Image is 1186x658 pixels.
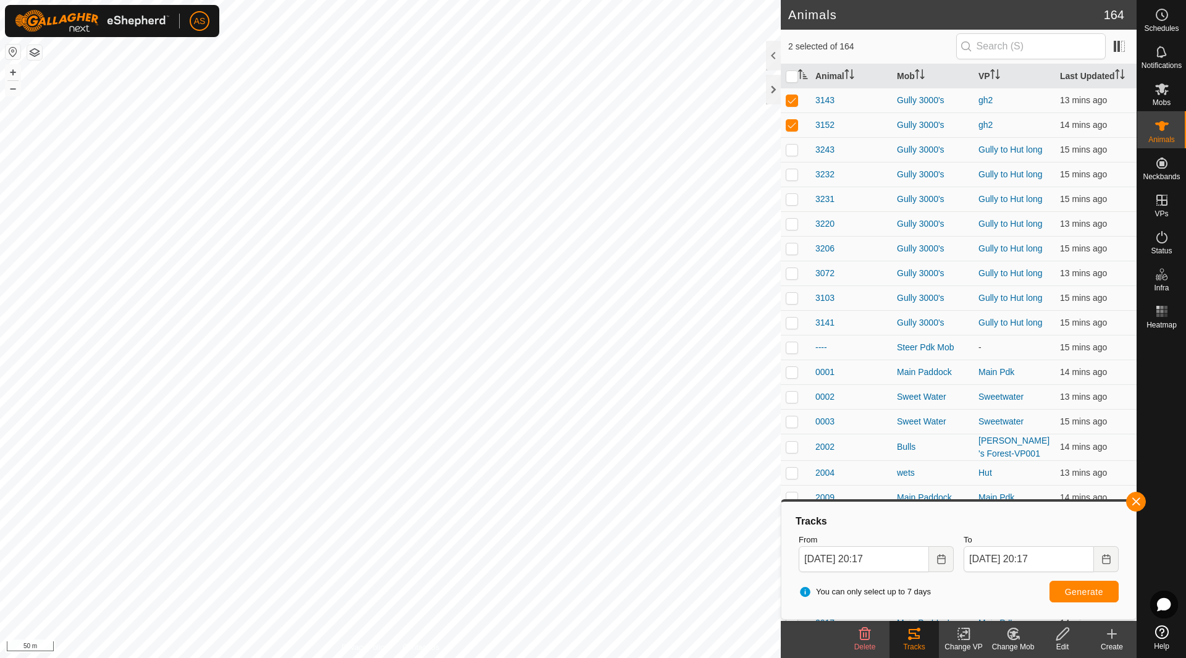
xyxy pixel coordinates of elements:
input: Search (S) [956,33,1106,59]
span: 3220 [815,217,835,230]
span: VPs [1154,210,1168,217]
span: 18 Aug 2025, 8:03 pm [1060,468,1107,478]
a: Sweetwater [978,416,1024,426]
span: 2002 [815,441,835,453]
a: gh2 [978,120,993,130]
img: Gallagher Logo [15,10,169,32]
span: 3103 [815,292,835,305]
span: Help [1154,643,1169,650]
span: Delete [854,643,876,651]
span: 0001 [815,366,835,379]
span: 3243 [815,143,835,156]
span: Neckbands [1143,173,1180,180]
a: Main Pdk [978,367,1014,377]
span: 18 Aug 2025, 8:02 pm [1060,492,1107,502]
span: 2004 [815,466,835,479]
span: Heatmap [1146,321,1177,329]
span: 3141 [815,316,835,329]
th: VP [974,64,1055,88]
th: Animal [810,64,892,88]
th: Last Updated [1055,64,1137,88]
a: Gully to Hut long [978,268,1043,278]
a: Gully to Hut long [978,243,1043,253]
span: Mobs [1153,99,1171,106]
div: Edit [1038,641,1087,652]
span: 18 Aug 2025, 8:01 pm [1060,342,1107,352]
label: From [799,534,954,546]
a: Sweetwater [978,392,1024,402]
span: 18 Aug 2025, 8:03 pm [1060,392,1107,402]
span: Infra [1154,284,1169,292]
span: 18 Aug 2025, 8:01 pm [1060,194,1107,204]
span: 18 Aug 2025, 8:02 pm [1060,416,1107,426]
span: Status [1151,247,1172,255]
span: 18 Aug 2025, 8:02 pm [1060,367,1107,377]
span: 3232 [815,168,835,181]
a: Gully to Hut long [978,318,1043,327]
span: Generate [1065,587,1103,597]
div: Change VP [939,641,988,652]
div: Gully 3000's [897,119,969,132]
button: Choose Date [929,546,954,572]
button: + [6,65,20,80]
span: 18 Aug 2025, 8:02 pm [1060,169,1107,179]
span: 18 Aug 2025, 8:01 pm [1060,145,1107,154]
span: 2 selected of 164 [788,40,956,53]
span: 3143 [815,94,835,107]
button: – [6,81,20,96]
span: AS [194,15,206,28]
h2: Animals [788,7,1104,22]
div: Gully 3000's [897,217,969,230]
a: Gully to Hut long [978,169,1043,179]
a: Hut [978,468,992,478]
th: Mob [892,64,974,88]
div: Sweet Water [897,415,969,428]
span: 0002 [815,390,835,403]
p-sorticon: Activate to sort [990,71,1000,81]
span: 18 Aug 2025, 8:03 pm [1060,120,1107,130]
div: Tracks [889,641,939,652]
span: ---- [815,341,827,354]
p-sorticon: Activate to sort [844,71,854,81]
div: Steer Pdk Mob [897,341,969,354]
a: [PERSON_NAME]'s Forest-VP001 [978,436,1049,458]
div: Change Mob [988,641,1038,652]
label: To [964,534,1119,546]
button: Choose Date [1094,546,1119,572]
span: Animals [1148,136,1175,143]
div: Gully 3000's [897,292,969,305]
div: Gully 3000's [897,143,969,156]
button: Generate [1049,581,1119,602]
span: Notifications [1142,62,1182,69]
div: Gully 3000's [897,94,969,107]
div: Gully 3000's [897,242,969,255]
span: 0003 [815,415,835,428]
div: Gully 3000's [897,168,969,181]
div: Main Paddock [897,366,969,379]
button: Map Layers [27,45,42,60]
a: Gully to Hut long [978,145,1043,154]
span: 18 Aug 2025, 8:02 pm [1060,442,1107,452]
a: Contact Us [403,642,439,653]
div: wets [897,466,969,479]
span: 3231 [815,193,835,206]
a: Gully to Hut long [978,194,1043,204]
span: 164 [1104,6,1124,24]
div: Gully 3000's [897,193,969,206]
span: 18 Aug 2025, 8:01 pm [1060,293,1107,303]
span: 18 Aug 2025, 8:03 pm [1060,268,1107,278]
span: 18 Aug 2025, 8:03 pm [1060,95,1107,105]
div: Main Paddock [897,491,969,504]
span: 3152 [815,119,835,132]
div: Gully 3000's [897,267,969,280]
p-sorticon: Activate to sort [1115,71,1125,81]
button: Reset Map [6,44,20,59]
div: Tracks [794,514,1124,529]
div: Create [1087,641,1137,652]
span: 18 Aug 2025, 8:03 pm [1060,219,1107,229]
a: gh2 [978,95,993,105]
span: 18 Aug 2025, 8:01 pm [1060,318,1107,327]
a: Gully to Hut long [978,293,1043,303]
span: 3072 [815,267,835,280]
a: Privacy Policy [342,642,388,653]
